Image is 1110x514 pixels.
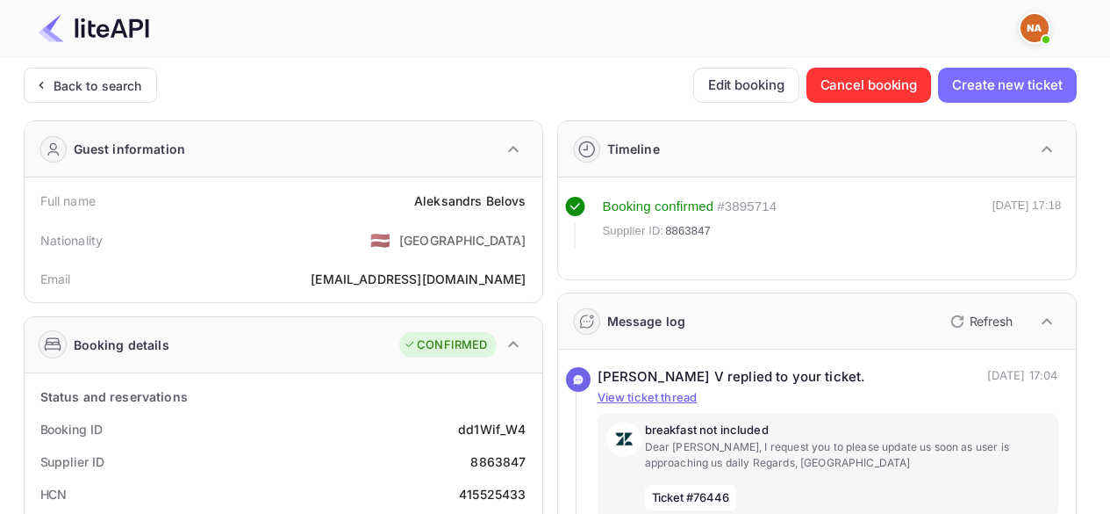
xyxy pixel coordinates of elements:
[992,197,1062,248] div: [DATE] 17:18
[40,270,71,288] div: Email
[603,222,664,240] span: Supplier ID:
[603,197,714,217] div: Booking confirmed
[40,387,188,406] div: Status and reservations
[606,422,641,457] img: AwvSTEc2VUhQAAAAAElFTkSuQmCC
[40,485,68,503] div: HCN
[399,231,526,250] div: [GEOGRAPHIC_DATA]
[645,485,737,511] span: Ticket #76446
[645,439,1049,471] p: Dear [PERSON_NAME], I request you to please update us soon as user is approaching us daily Regard...
[970,312,1013,330] p: Refresh
[665,222,711,240] span: 8863847
[74,336,169,354] div: Booking details
[1020,14,1049,42] img: Nargisse El Aoumari
[717,197,777,217] div: # 3895714
[414,192,526,210] div: Aleksandrs Belovs
[40,452,104,471] div: Supplier ID
[645,422,1049,439] p: breakfast not included
[806,68,932,103] button: Cancel booking
[459,485,526,503] div: 415525433
[470,452,526,471] div: 8863847
[370,224,390,256] span: United States
[940,308,1020,336] button: Refresh
[40,231,104,250] div: Nationality
[598,389,1058,407] p: View ticket thread
[987,367,1058,387] p: [DATE] 17:04
[311,270,526,288] div: [EMAIL_ADDRESS][DOMAIN_NAME]
[54,76,142,95] div: Back to search
[598,367,866,387] div: [PERSON_NAME] V replied to your ticket.
[607,140,660,158] div: Timeline
[404,337,487,354] div: CONFIRMED
[40,420,103,438] div: Booking ID
[458,420,526,438] div: dd1Wif_W4
[607,312,686,330] div: Message log
[39,14,149,42] img: LiteAPI Logo
[40,192,96,210] div: Full name
[74,140,186,158] div: Guest information
[693,68,799,103] button: Edit booking
[938,68,1076,103] button: Create new ticket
